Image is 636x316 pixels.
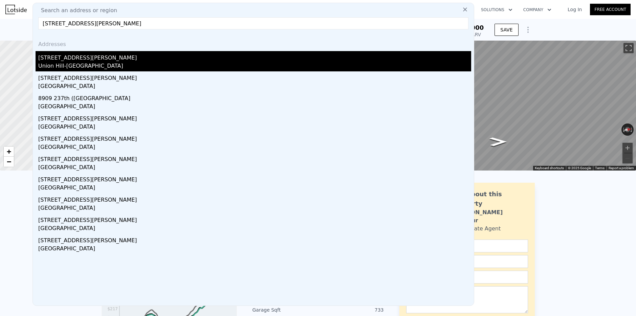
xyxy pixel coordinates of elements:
button: SAVE [495,24,518,36]
div: [STREET_ADDRESS][PERSON_NAME] [38,112,471,123]
a: Zoom out [4,157,14,167]
button: Reset the view [621,126,634,133]
div: [STREET_ADDRESS][PERSON_NAME] [38,234,471,245]
div: [PERSON_NAME] Bahadur [453,208,528,225]
input: Enter an address, city, region, neighborhood or zip code [38,17,468,29]
div: [GEOGRAPHIC_DATA] [38,163,471,173]
span: + [7,147,11,156]
button: Toggle fullscreen view [623,43,634,53]
div: 8909 237th ([GEOGRAPHIC_DATA] [38,92,471,103]
div: [STREET_ADDRESS][PERSON_NAME] [38,71,471,82]
div: [GEOGRAPHIC_DATA] [38,82,471,92]
path: Go North, 72nd Dr NE [482,135,514,148]
div: [GEOGRAPHIC_DATA] [38,245,471,254]
div: [GEOGRAPHIC_DATA] [38,204,471,213]
div: Union Hill-[GEOGRAPHIC_DATA] [38,62,471,71]
span: Search an address or region [36,6,117,15]
div: [GEOGRAPHIC_DATA] [38,184,471,193]
div: [GEOGRAPHIC_DATA] [38,143,471,153]
span: − [7,157,11,166]
button: Solutions [476,4,518,16]
div: [STREET_ADDRESS][PERSON_NAME] [38,213,471,224]
span: © 2025 Google [568,166,591,170]
div: Garage Sqft [253,307,318,313]
div: 733 [318,307,384,313]
button: Rotate clockwise [630,123,634,136]
tspan: $217 [107,307,118,311]
div: [GEOGRAPHIC_DATA] [38,103,471,112]
a: Free Account [590,4,631,15]
a: Terms (opens in new tab) [595,166,605,170]
button: Show Options [521,23,535,37]
button: Rotate counterclockwise [621,123,625,136]
button: Zoom in [622,143,633,153]
button: Zoom out [622,153,633,163]
img: Lotside [5,5,27,14]
div: [STREET_ADDRESS][PERSON_NAME] [38,51,471,62]
div: Ask about this property [453,189,528,208]
div: [GEOGRAPHIC_DATA] [38,123,471,132]
a: Log In [560,6,590,13]
div: [STREET_ADDRESS][PERSON_NAME] [38,193,471,204]
div: [STREET_ADDRESS][PERSON_NAME] [38,153,471,163]
div: [STREET_ADDRESS][PERSON_NAME] [38,173,471,184]
a: Report a problem [609,166,634,170]
a: Zoom in [4,146,14,157]
button: Company [518,4,557,16]
div: Addresses [36,35,471,51]
div: Real Estate Agent [453,225,501,233]
div: [STREET_ADDRESS][PERSON_NAME] [38,132,471,143]
button: Keyboard shortcuts [535,166,564,171]
div: [GEOGRAPHIC_DATA] [38,224,471,234]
